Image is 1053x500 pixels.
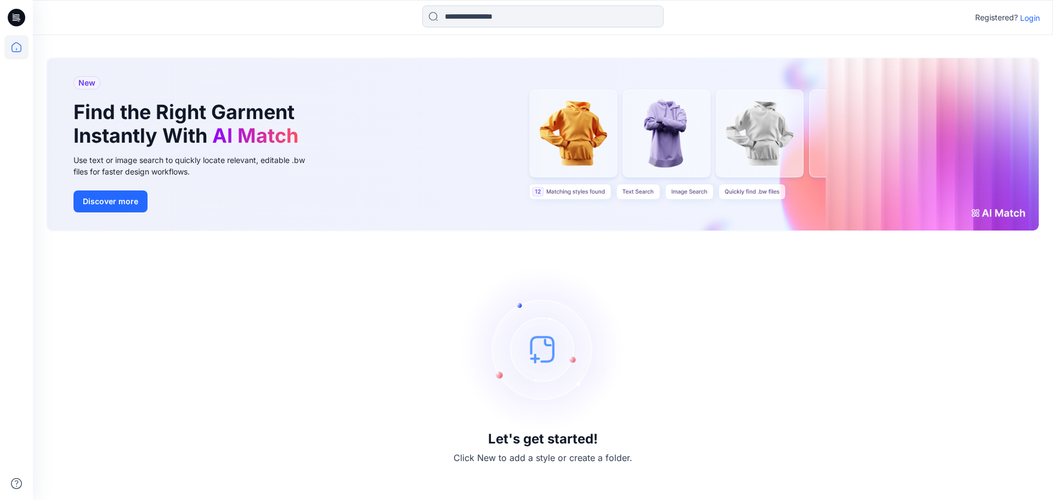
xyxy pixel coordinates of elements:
[461,267,625,431] img: empty-state-image.svg
[73,190,148,212] button: Discover more
[488,431,598,447] h3: Let's get started!
[454,451,632,464] p: Click New to add a style or create a folder.
[73,100,304,148] h1: Find the Right Garment Instantly With
[73,154,320,177] div: Use text or image search to quickly locate relevant, editable .bw files for faster design workflows.
[975,11,1018,24] p: Registered?
[1020,12,1040,24] p: Login
[78,76,95,89] span: New
[212,123,298,148] span: AI Match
